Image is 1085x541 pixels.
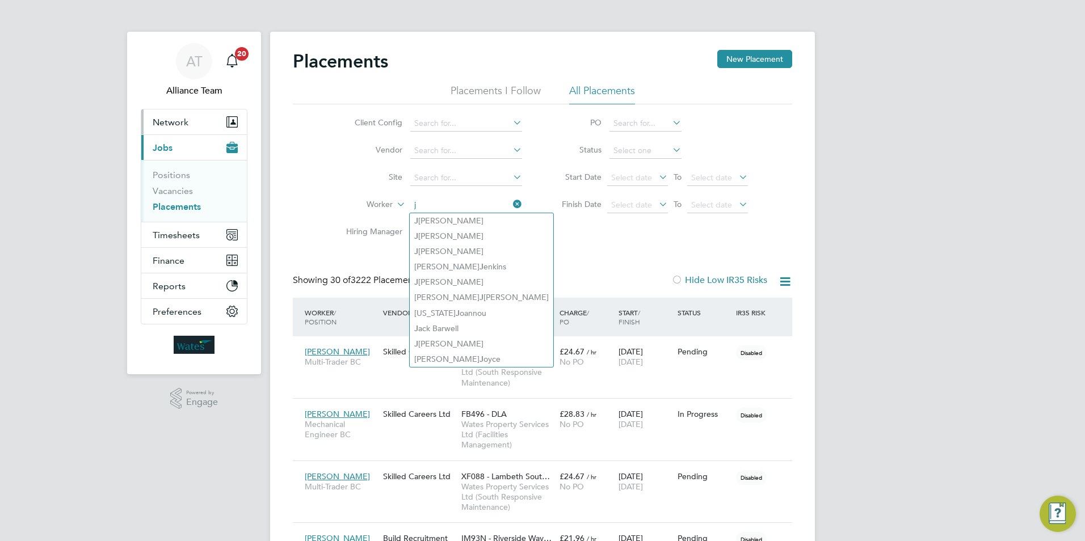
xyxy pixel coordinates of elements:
span: 3222 Placements [330,274,420,286]
b: J [414,277,418,287]
button: New Placement [717,50,792,68]
span: 30 of [330,274,351,286]
label: PO [550,117,602,128]
span: / hr [587,348,596,356]
b: J [414,216,418,226]
b: J [480,262,483,272]
li: [PERSON_NAME] oyce [410,352,553,367]
div: IR35 Risk [733,302,772,323]
div: In Progress [678,409,731,419]
span: [DATE] [619,419,643,429]
span: [DATE] [619,481,643,492]
b: J [456,308,460,318]
span: Mechanical Engineer BC [305,419,377,439]
span: No PO [560,357,584,367]
span: No PO [560,481,584,492]
b: J [480,293,483,302]
li: ack Barwell [410,321,553,336]
label: Vendor [337,145,402,155]
div: Worker [302,302,380,332]
input: Search for... [609,116,682,132]
span: Engage [186,398,218,407]
a: [PERSON_NAME]Resident Liaison Officer WCBuild Recruitment LimitedIM93N - Riverside Wav…Wates Prop... [302,527,792,536]
button: Jobs [141,135,247,160]
button: Engage Resource Center [1040,496,1076,532]
b: J [414,231,418,241]
input: Search for... [410,197,522,213]
b: J [414,247,418,256]
span: [DATE] [619,357,643,367]
label: Client Config [337,117,402,128]
span: AT [186,54,203,69]
span: / PO [560,308,589,326]
h2: Placements [293,50,388,73]
div: [DATE] [616,341,675,373]
span: Select date [691,200,732,210]
li: [PERSON_NAME] [410,213,553,229]
label: Start Date [550,172,602,182]
span: / Position [305,308,337,326]
b: J [480,354,483,364]
span: Jobs [153,142,173,153]
label: Worker [327,199,393,210]
span: FB496 - DLA [461,409,507,419]
span: £28.83 [560,409,584,419]
span: Select date [691,172,732,183]
span: [PERSON_NAME] [305,471,370,481]
span: XF088 - Lambeth Sout… [461,471,550,481]
span: [PERSON_NAME] [305,346,370,357]
li: Placements I Follow [451,84,541,104]
div: Skilled Careers Ltd [380,341,459,362]
button: Reports [141,273,247,298]
span: Multi-Trader BC [305,481,377,492]
a: [PERSON_NAME]Mechanical Engineer BCSkilled Careers LtdFB496 - DLAWates Property Services Ltd (Fac... [302,403,792,412]
label: Site [337,172,402,182]
label: Hiring Manager [337,226,402,236]
a: Powered byEngage [170,388,218,409]
span: / Finish [619,308,640,326]
li: [PERSON_NAME] [410,274,553,290]
a: Vacancies [153,185,193,196]
span: Powered by [186,388,218,398]
input: Select one [609,143,682,159]
span: / hr [587,410,596,419]
div: Status [675,302,734,323]
span: £24.67 [560,471,584,481]
span: Timesheets [153,230,200,240]
div: Vendor [380,302,459,323]
span: Finance [153,255,184,266]
span: / hr [587,472,596,481]
a: Positions [153,170,190,180]
nav: Main navigation [127,32,261,374]
a: ATAlliance Team [141,43,247,98]
div: Start [616,302,675,332]
div: [DATE] [616,403,675,435]
div: Skilled Careers Ltd [380,403,459,425]
button: Timesheets [141,222,247,247]
span: £24.67 [560,346,584,357]
span: [PERSON_NAME] [305,409,370,419]
a: Placements [153,201,201,212]
span: Network [153,117,188,128]
li: [PERSON_NAME] [PERSON_NAME] [410,290,553,305]
div: Charge [557,302,616,332]
b: J [414,339,418,349]
a: Go to home page [141,336,247,354]
a: 20 [221,43,243,79]
span: To [670,170,685,184]
li: [PERSON_NAME] [410,336,553,352]
label: Finish Date [550,199,602,209]
span: Disabled [736,345,767,360]
li: [PERSON_NAME] [410,229,553,244]
span: Disabled [736,470,767,485]
span: Multi-Trader BC [305,357,377,367]
label: Hide Low IR35 Risks [671,274,767,286]
div: Skilled Careers Ltd [380,466,459,487]
div: Pending [678,346,731,357]
label: Status [550,145,602,155]
a: [PERSON_NAME]Multi-Trader BCSkilled Careers LtdXF088 - Lambeth Sout…Wates Property Services Ltd (... [302,340,792,350]
span: To [670,197,685,212]
button: Network [141,109,247,134]
span: Select date [611,200,652,210]
span: Alliance Team [141,84,247,98]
